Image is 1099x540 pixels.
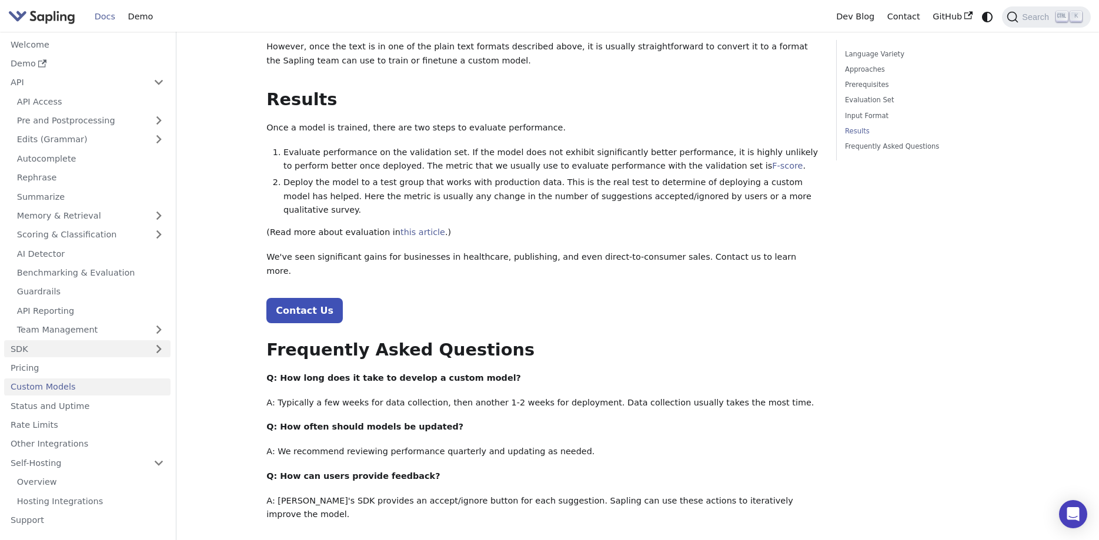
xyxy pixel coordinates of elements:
a: Self-Hosting [4,454,171,471]
a: Rephrase [11,169,171,186]
a: Overview [11,474,171,491]
p: A: We recommend reviewing performance quarterly and updating as needed. [266,445,819,459]
a: API Reporting [11,302,171,319]
a: Contact Us [266,298,343,323]
a: Welcome [4,36,171,53]
strong: Q: How long does it take to develop a custom model? [266,373,521,383]
a: Prerequisites [845,79,1004,90]
a: Benchmarking & Evaluation [11,264,171,281]
a: Edits (Grammar) [11,131,171,148]
a: Approaches [845,64,1004,75]
a: Other Integrations [4,435,171,452]
span: Search [1018,12,1056,22]
button: Switch between dark and light mode (currently system mode) [979,8,996,25]
a: Results [845,126,1004,137]
h2: Frequently Asked Questions [266,340,819,361]
a: AI Detector [11,245,171,262]
p: A: Typically a few weeks for data collection, then another 1-2 weeks for deployment. Data collect... [266,396,819,410]
a: Pricing [4,360,171,377]
li: Deploy the model to a test group that works with production data. This is the real test to determ... [283,176,819,217]
a: Rate Limits [4,417,171,434]
a: Memory & Retrieval [11,207,171,224]
a: Sapling.ai [8,8,79,25]
strong: Q: How can users provide feedback? [266,471,440,481]
button: Search (Ctrl+K) [1002,6,1090,28]
li: Evaluate performance on the validation set. If the model does not exhibit significantly better pe... [283,146,819,174]
a: Language Variety [845,49,1004,60]
button: Expand sidebar category 'SDK' [147,340,171,357]
a: Demo [4,55,171,72]
a: SDK [4,340,147,357]
a: Status and Uptime [4,397,171,414]
p: A: [PERSON_NAME]'s SDK provides an accept/ignore button for each suggestion. Sapling can use thes... [266,494,819,522]
a: Custom Models [4,378,171,395]
a: Hosting Integrations [11,492,171,509]
a: Summarize [11,188,171,205]
a: Input Format [845,110,1004,122]
a: Docs [88,8,122,26]
a: Contact [881,8,927,26]
p: (Read more about evaluation in .) [266,226,819,240]
a: Dev Blog [830,8,880,26]
a: Evaluation Set [845,95,1004,106]
p: We've seen significant gains for businesses in healthcare, publishing, and even direct-to-consume... [266,250,819,279]
a: API Access [11,93,171,110]
h2: Results [266,89,819,110]
p: However, once the text is in one of the plain text formats described above, it is usually straigh... [266,40,819,68]
a: Team Management [11,321,171,338]
a: API [4,74,147,91]
div: Open Intercom Messenger [1059,500,1087,528]
a: GitHub [926,8,978,26]
a: Frequently Asked Questions [845,141,1004,152]
a: Scoring & Classification [11,226,171,243]
strong: Q: How often should models be updated? [266,422,463,431]
a: Guardrails [11,283,171,300]
a: this article [400,227,445,237]
kbd: K [1070,11,1082,22]
img: Sapling.ai [8,8,75,25]
a: Pre and Postprocessing [11,112,171,129]
a: Support [4,512,171,529]
a: Autocomplete [11,150,171,167]
p: Once a model is trained, there are two steps to evaluate performance. [266,121,819,135]
a: Demo [122,8,159,26]
button: Collapse sidebar category 'API' [147,74,171,91]
a: F-score [772,161,803,170]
